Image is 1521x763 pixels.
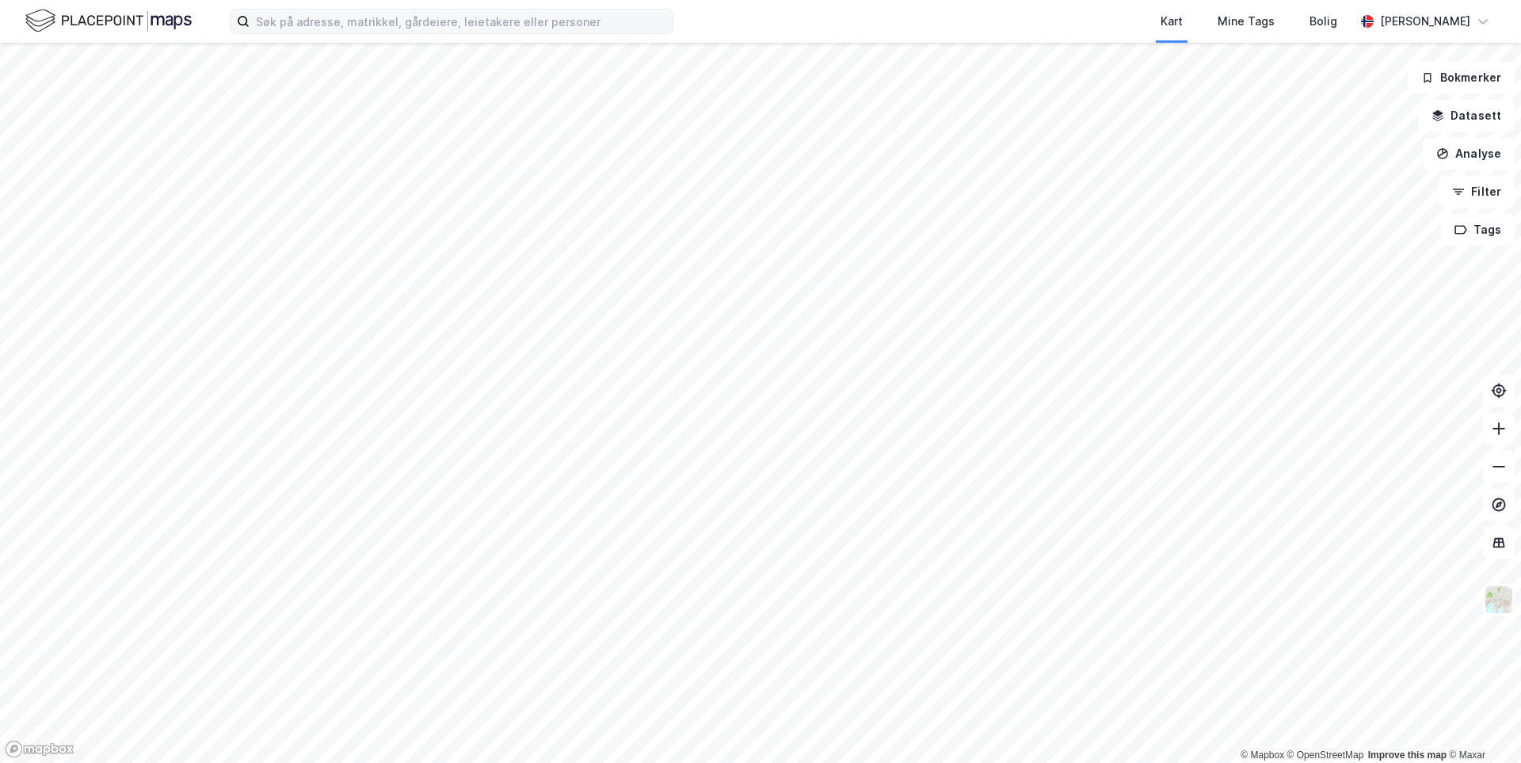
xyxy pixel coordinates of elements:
a: Improve this map [1368,750,1447,761]
div: Mine Tags [1218,12,1275,31]
a: OpenStreetMap [1287,750,1364,761]
button: Datasett [1418,100,1515,132]
button: Bokmerker [1408,62,1515,93]
iframe: Chat Widget [1442,687,1521,763]
button: Filter [1439,176,1515,208]
div: Kart [1161,12,1183,31]
div: Bolig [1309,12,1337,31]
input: Søk på adresse, matrikkel, gårdeiere, leietakere eller personer [250,10,673,33]
a: Mapbox homepage [5,740,74,758]
button: Analyse [1423,138,1515,170]
button: Tags [1441,214,1515,246]
img: Z [1484,585,1514,615]
div: [PERSON_NAME] [1380,12,1470,31]
img: logo.f888ab2527a4732fd821a326f86c7f29.svg [25,7,192,35]
a: Mapbox [1241,750,1284,761]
